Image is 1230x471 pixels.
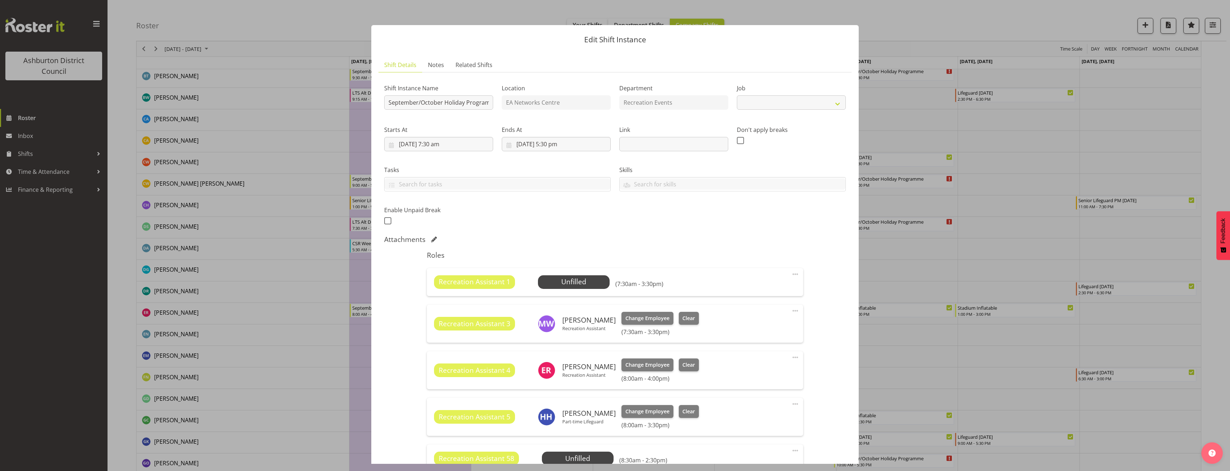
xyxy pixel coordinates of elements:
h6: (7:30am - 3:30pm) [615,280,663,287]
label: Tasks [384,166,611,174]
img: harriet-hill8786.jpg [538,408,555,425]
span: Recreation Assistant 58 [439,453,514,464]
button: Clear [679,405,699,418]
span: Clear [682,408,695,415]
span: Shift Details [384,61,416,69]
h6: (8:30am - 2:30pm) [619,457,667,464]
span: Unfilled [561,277,586,286]
span: Feedback [1220,218,1226,243]
span: Recreation Assistant 3 [439,319,510,329]
button: Change Employee [621,405,673,418]
h6: (7:30am - 3:30pm) [621,328,699,336]
label: Don't apply breaks [737,125,846,134]
img: help-xxl-2.png [1208,449,1216,457]
span: Recreation Assistant 4 [439,365,510,376]
label: Skills [619,166,846,174]
label: Starts At [384,125,493,134]
button: Change Employee [621,312,673,325]
input: Shift Instance Name [384,95,493,110]
label: Location [502,84,611,92]
h5: Roles [427,251,803,260]
h6: (8:00am - 4:00pm) [621,375,699,382]
span: Clear [682,314,695,322]
h6: [PERSON_NAME] [562,409,616,417]
label: Enable Unpaid Break [384,206,493,214]
label: Ends At [502,125,611,134]
button: Change Employee [621,358,673,371]
h6: (8:00am - 3:30pm) [621,422,699,429]
span: Related Shifts [456,61,492,69]
img: maddy-wilson4076.jpg [538,315,555,332]
img: ela-reyes11904.jpg [538,362,555,379]
p: Part-time Lifeguard [562,419,616,424]
input: Click to select... [502,137,611,151]
button: Clear [679,312,699,325]
label: Job [737,84,846,92]
span: Clear [682,361,695,369]
input: Click to select... [384,137,493,151]
label: Department [619,84,728,92]
label: Shift Instance Name [384,84,493,92]
span: Recreation Assistant 5 [439,412,510,422]
span: Change Employee [625,314,669,322]
span: Change Employee [625,408,669,415]
h6: [PERSON_NAME] [562,316,616,324]
p: Recreation Assistant [562,325,616,331]
span: Recreation Assistant 1 [439,277,510,287]
p: Edit Shift Instance [378,36,852,43]
span: Notes [428,61,444,69]
button: Clear [679,358,699,371]
p: Recreation Assistant [562,372,616,378]
button: Feedback - Show survey [1216,211,1230,260]
input: Search for tasks [385,179,610,190]
span: Change Employee [625,361,669,369]
h5: Attachments [384,235,425,244]
label: Link [619,125,728,134]
span: Unfilled [565,453,590,463]
h6: [PERSON_NAME] [562,363,616,371]
input: Search for skills [620,179,845,190]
